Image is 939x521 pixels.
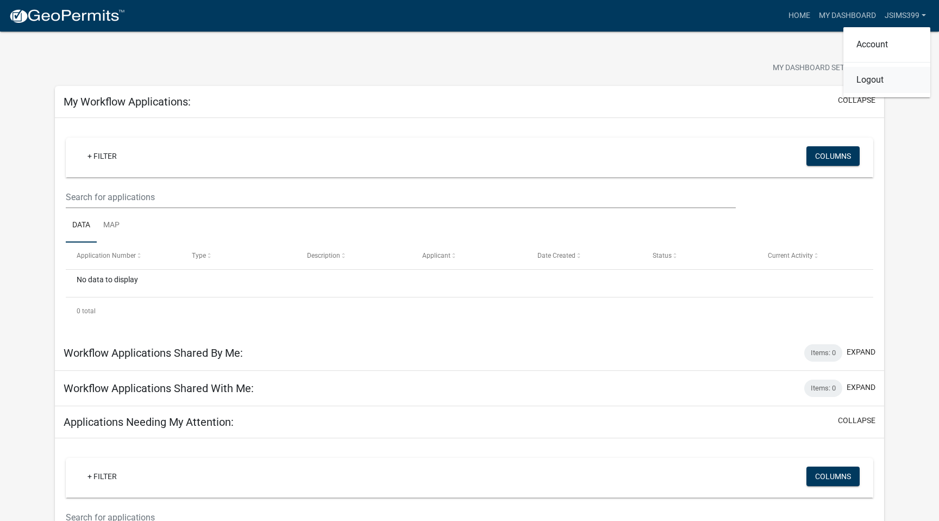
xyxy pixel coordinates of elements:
[66,243,181,269] datatable-header-cell: Application Number
[843,67,930,93] a: Logout
[307,252,340,259] span: Description
[79,146,126,166] a: + Filter
[527,243,642,269] datatable-header-cell: Date Created
[537,252,575,259] span: Date Created
[847,382,875,393] button: expand
[806,146,860,166] button: Columns
[97,208,126,243] a: Map
[66,208,97,243] a: Data
[64,382,254,395] h5: Workflow Applications Shared With Me:
[55,118,884,336] div: collapse
[64,95,191,108] h5: My Workflow Applications:
[804,344,842,362] div: Items: 0
[838,415,875,426] button: collapse
[79,467,126,486] a: + Filter
[843,27,930,97] div: jsims399
[66,270,873,297] div: No data to display
[412,243,527,269] datatable-header-cell: Applicant
[806,467,860,486] button: Columns
[66,186,736,208] input: Search for applications
[768,252,813,259] span: Current Activity
[804,380,842,397] div: Items: 0
[815,5,880,26] a: My Dashboard
[66,297,873,325] div: 0 total
[64,346,243,359] h5: Workflow Applications Shared By Me:
[773,62,866,75] span: My Dashboard Settings
[77,252,136,259] span: Application Number
[847,346,875,358] button: expand
[64,415,234,429] h5: Applications Needing My Attention:
[642,243,758,269] datatable-header-cell: Status
[880,5,930,26] a: jsims399
[758,243,873,269] datatable-header-cell: Current Activity
[422,252,450,259] span: Applicant
[181,243,297,269] datatable-header-cell: Type
[653,252,672,259] span: Status
[838,95,875,106] button: collapse
[192,252,206,259] span: Type
[784,5,815,26] a: Home
[764,58,890,79] button: My Dashboard Settingssettings
[843,32,930,58] a: Account
[297,243,412,269] datatable-header-cell: Description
